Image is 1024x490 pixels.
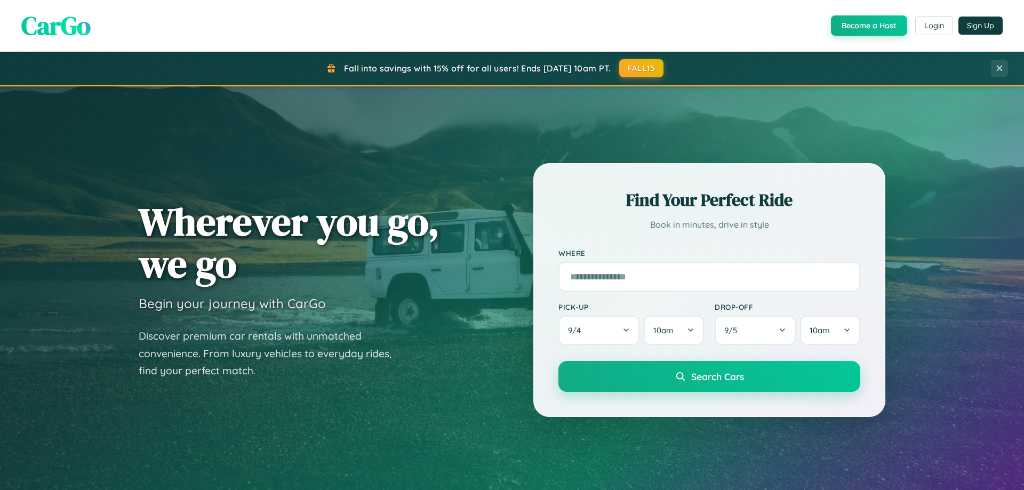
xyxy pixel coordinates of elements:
[724,325,742,335] span: 9 / 5
[558,302,704,311] label: Pick-up
[653,325,674,335] span: 10am
[21,8,91,43] span: CarGo
[558,217,860,232] p: Book in minutes, drive in style
[568,325,586,335] span: 9 / 4
[691,371,744,382] span: Search Cars
[644,316,704,345] button: 10am
[800,316,860,345] button: 10am
[139,200,439,285] h1: Wherever you go, we go
[958,17,1003,35] button: Sign Up
[139,295,326,311] h3: Begin your journey with CarGo
[344,63,611,74] span: Fall into savings with 15% off for all users! Ends [DATE] 10am PT.
[715,302,860,311] label: Drop-off
[619,59,664,77] button: FALL15
[558,316,639,345] button: 9/4
[831,15,907,36] button: Become a Host
[810,325,830,335] span: 10am
[558,188,860,212] h2: Find Your Perfect Ride
[139,327,405,380] p: Discover premium car rentals with unmatched convenience. From luxury vehicles to everyday rides, ...
[558,361,860,392] button: Search Cars
[715,316,796,345] button: 9/5
[558,248,860,258] label: Where
[915,16,953,35] button: Login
